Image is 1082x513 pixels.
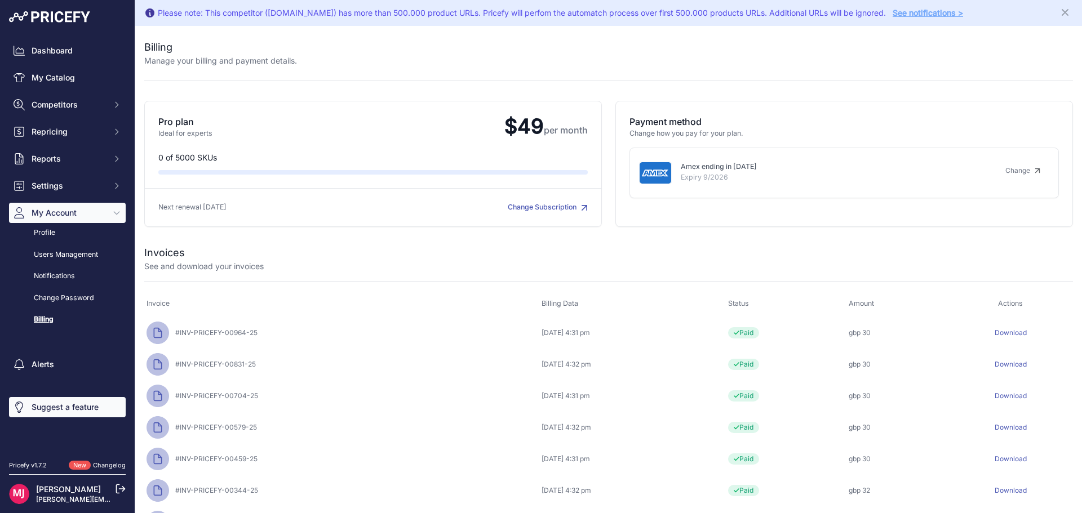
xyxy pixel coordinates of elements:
p: Pro plan [158,115,495,128]
div: gbp 30 [849,328,946,337]
span: Paid [728,422,759,433]
div: Pricefy v1.7.2 [9,461,47,470]
div: gbp 30 [849,391,946,400]
a: Change [996,162,1049,180]
button: Settings [9,176,126,196]
span: Billing Data [542,299,578,307]
a: [PERSON_NAME] [36,484,101,494]
a: My Catalog [9,68,126,88]
span: Status [728,299,749,307]
p: See and download your invoices [144,261,264,272]
div: gbp 30 [849,423,946,432]
span: New [69,461,91,470]
span: #INV-PRICEFY-00964-25 [171,328,258,337]
span: Competitors [32,99,105,110]
p: Ideal for experts [158,128,495,139]
a: Billing [9,310,126,329]
span: #INV-PRICEFY-00344-25 [171,486,258,494]
a: Download [995,391,1027,400]
a: Suggest a feature [9,397,126,417]
div: gbp 30 [849,360,946,369]
div: gbp 32 [849,486,946,495]
nav: Sidebar [9,41,126,447]
span: #INV-PRICEFY-00831-25 [171,360,256,368]
p: Expiry 9/2026 [681,172,987,183]
div: gbp 30 [849,454,946,463]
span: Paid [728,453,759,465]
a: Changelog [93,461,126,469]
a: Notifications [9,266,126,286]
p: Payment method [629,115,1059,128]
span: Paid [728,327,759,338]
p: Next renewal [DATE] [158,202,373,213]
button: Close [1059,5,1073,18]
a: Alerts [9,354,126,374]
button: Competitors [9,95,126,115]
span: Paid [728,485,759,496]
a: Change Subscription [508,203,588,211]
div: [DATE] 4:31 pm [542,454,723,463]
span: Repricing [32,126,105,137]
span: #INV-PRICEFY-00704-25 [171,391,258,400]
span: $49 [495,114,588,139]
span: #INV-PRICEFY-00459-25 [171,454,258,463]
h2: Invoices [144,245,185,261]
div: [DATE] 4:32 pm [542,486,723,495]
p: Change how you pay for your plan. [629,128,1059,139]
a: Download [995,328,1027,337]
button: Repricing [9,122,126,142]
a: See notifications > [893,8,963,17]
a: Download [995,486,1027,494]
span: per month [544,124,588,136]
p: Amex ending in [DATE] [681,162,987,172]
a: Download [995,423,1027,431]
button: Reports [9,149,126,169]
div: [DATE] 4:32 pm [542,360,723,369]
p: Manage your billing and payment details. [144,55,297,66]
img: Pricefy Logo [9,11,90,23]
a: Download [995,454,1027,463]
a: Users Management [9,245,126,265]
a: Profile [9,223,126,243]
p: 0 of 5000 SKUs [158,152,588,163]
span: Invoice [147,299,170,307]
span: Settings [32,180,105,191]
span: Paid [728,359,759,370]
div: Please note: This competitor ([DOMAIN_NAME]) has more than 500.000 product URLs. Pricefy will per... [158,7,886,19]
span: Actions [998,299,1023,307]
span: My Account [32,207,105,218]
span: Reports [32,153,105,164]
a: [PERSON_NAME][EMAIL_ADDRESS][DOMAIN_NAME] [36,495,210,503]
span: #INV-PRICEFY-00579-25 [171,423,257,431]
a: Change Password [9,288,126,308]
a: Download [995,360,1027,368]
a: Dashboard [9,41,126,61]
span: Amount [849,299,874,307]
div: [DATE] 4:31 pm [542,391,723,400]
span: Paid [728,390,759,402]
div: [DATE] 4:31 pm [542,328,723,337]
h2: Billing [144,39,297,55]
button: My Account [9,203,126,223]
div: [DATE] 4:32 pm [542,423,723,432]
